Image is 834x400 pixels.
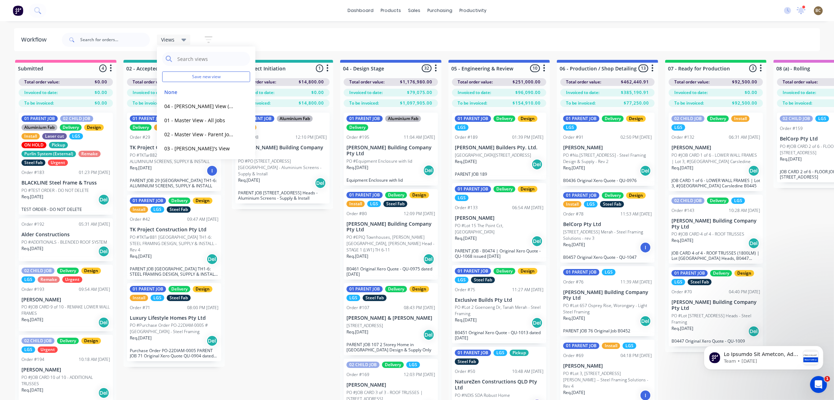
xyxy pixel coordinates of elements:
p: [PERSON_NAME] & [PERSON_NAME] [346,315,435,321]
p: Exclusive Builds Pty Ltd [455,297,543,303]
p: Req. [DATE] [563,389,585,396]
div: 01 PARENT JOBAluminium FabInstallOrder #9812:10 PM [DATE][PERSON_NAME] Building Company Pty LtdPO... [235,113,330,204]
p: [PERSON_NAME] Building Company Pty Ltd [346,145,435,157]
div: Design [193,198,212,204]
div: 02 CHILD JOB [780,115,813,122]
div: 01 PARENT JOBDeliveryDesignInstallLGSSteel FabOrder #8012:09 PM [DATE][PERSON_NAME] Building Comp... [344,189,438,280]
div: 02 CHILD JOB [671,115,705,122]
div: Delivery [385,192,407,198]
div: Design [518,186,537,192]
div: 01 PARENT JOB [346,115,383,122]
div: 01 PARENT JOB [455,186,491,192]
p: PARENT JOB 29 [GEOGRAPHIC_DATA] TH1-6: ALUMINIUM SCREENS, SUPPLY & INSTALL [130,178,218,188]
div: Purlin System (External) [21,151,76,157]
div: Del [423,165,434,176]
div: Design [518,268,537,274]
p: [PERSON_NAME] Building Company Pty Ltd [563,289,652,301]
p: PO #Lot [STREET_ADDRESS] Heads - Steel Framing [671,313,760,325]
div: Aluminium Fab [277,115,313,122]
div: 01 PARENT JOB [130,198,166,204]
p: [PERSON_NAME] [346,382,435,388]
img: Factory [13,5,23,16]
p: TEST ORDER - DO NOT DELETE [21,207,110,212]
div: Del [98,387,109,399]
p: [PERSON_NAME] Building Company Pty Ltd [671,299,760,311]
div: ON HOLD [21,142,46,148]
div: Delivery [494,186,515,192]
div: Order #133 [455,205,478,211]
div: Aluminium Fab [385,115,421,122]
div: Order #195 [346,134,369,140]
p: JOB CARD 1 of 6 - LOWER WALL FRAMES | Lot 3, #[GEOGRAPHIC_DATA] Carsledine B0445 [671,178,760,188]
div: 01 PARENT JOB [563,115,599,122]
img: Profile image for Team [16,20,27,32]
div: Delivery [168,286,190,292]
div: Delivery [602,192,624,199]
div: 06:31 AM [DATE] [729,134,760,140]
div: 01 PARENT JOB [130,115,166,122]
div: 01 PARENT JOB [671,270,708,276]
div: message notification from Team, 6d ago. Hi Factory Pro Bastian, We’ve rolled out some exciting up... [11,14,130,38]
div: 01 PARENT JOBAluminium FabDeliveryOrder #19511:04 AM [DATE][PERSON_NAME] Building Company Pty Ltd... [344,113,438,186]
p: [PERSON_NAME] Builders Pty. Ltd. [455,145,543,151]
div: 01 PARENT JOB [346,286,383,292]
div: 01 PARENT JOBLGSOrder #7611:39 AM [DATE][PERSON_NAME] Building Company Pty LtdPO #Lot 657 Osprey ... [560,266,655,337]
div: LGS [367,201,381,207]
div: Delivery [602,115,624,122]
div: 11:53 AM [DATE] [620,211,652,217]
p: Req. [DATE] [238,177,260,183]
div: Order #71 [130,305,150,311]
button: Save new view [162,71,250,82]
div: Steel Fab [167,206,191,213]
div: 10:48 AM [DATE] [512,368,543,375]
div: Install [130,295,148,301]
div: Del [98,246,109,257]
div: LGS [563,124,577,131]
div: 01 PARENT JOB [455,115,491,122]
div: Delivery [494,115,515,122]
div: 01 PARENT JOBDeliveryDesignInstallLGSSteel FabOrder #7811:53 AM [DATE]BelCorp Pty Ltd[STREET_ADDR... [560,189,655,263]
div: Order #159 [780,125,803,132]
p: JOB CARD 4 of 4 - ROOF TRUSSES (1800LM) | Lot [GEOGRAPHIC_DATA] Heads, B0447 Original Xero Quote ... [671,250,760,261]
div: I [206,165,218,176]
div: 08:00 PM [DATE] [187,305,218,311]
p: Req. [DATE] [780,156,802,162]
div: Order #183 [21,169,44,176]
div: 02 CHILD JOB [60,115,93,122]
div: 01 PARENT JOBDeliveryDesignLGSOrder #18901:39 PM [DATE][PERSON_NAME] Builders Pty. Ltd.[GEOGRAPHI... [452,113,546,180]
div: 06:54 AM [DATE] [512,205,543,211]
div: Design [626,192,646,199]
p: PARENT JOB 76 Original Job B0452 [563,328,652,333]
div: Del [748,165,759,176]
div: Design [409,192,429,198]
p: [STREET_ADDRESS] Merah - Steel Framing Solutions - rev 3 [563,229,652,242]
div: 02 CHILD JOB [21,268,55,274]
div: 10:18 AM [DATE] [79,356,110,363]
div: 01 PARENT JOB [238,115,274,122]
p: PO #Lot 2 Goenoeng Dr, Tanah Merah - Steel Framing [455,304,543,317]
p: B0457 Original Xero Quote - QU-1047 [563,255,652,260]
div: 01 PARENT JOB [455,350,491,356]
div: Design [518,115,537,122]
div: LGS [21,276,35,283]
p: BelCorp Pty Ltd [563,221,652,227]
div: LGS [455,195,469,201]
iframe: Intercom notifications message [693,332,834,381]
div: LGS [731,198,745,204]
div: Order #78 [563,211,584,217]
p: PO #TEST ORDER - DO NOT DELETE [21,187,89,194]
p: [STREET_ADDRESS] [346,323,383,329]
div: Delivery [385,286,407,292]
div: Design [81,268,101,274]
div: Delivery [130,124,152,131]
p: PARENT JOB [STREET_ADDRESS] Heads - Aluminium Screens - Supply & Install [238,190,327,201]
div: 01:39 PM [DATE] [512,134,543,140]
div: Steel Fab [455,358,479,365]
input: Search for orders... [80,33,150,47]
div: Design [84,124,104,131]
div: Install [130,206,148,213]
div: 01 PARENT JOBDeliveryDesignLGSOrder #9102:50 PM [DATE][PERSON_NAME]PO #No.[STREET_ADDRESS] - Stee... [560,113,655,186]
div: Order #91 [563,134,584,140]
p: B0447 Original Xero Quote - QU-1009 [671,338,760,344]
div: Design [193,286,212,292]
